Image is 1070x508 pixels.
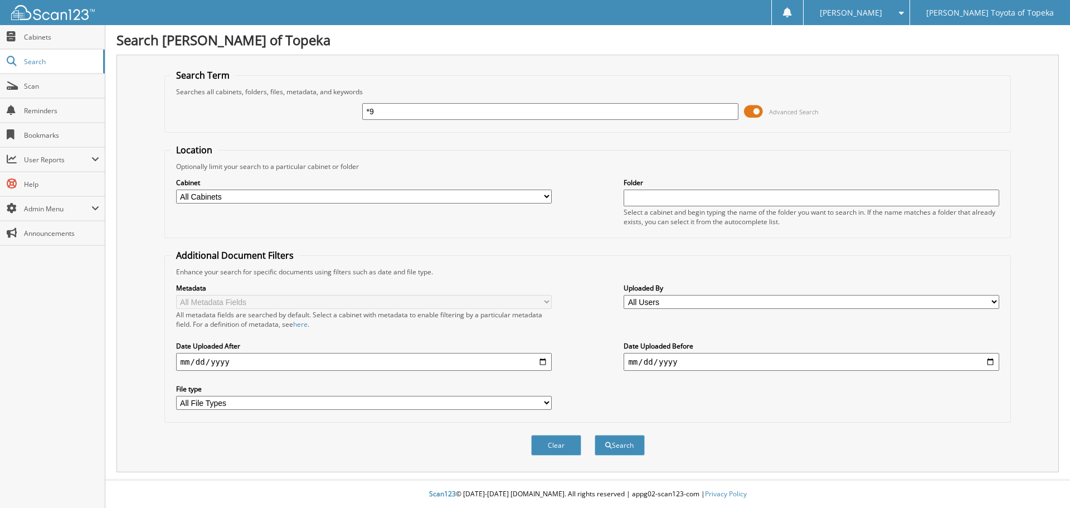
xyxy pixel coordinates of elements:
span: Search [24,57,98,66]
span: Reminders [24,106,99,115]
label: Metadata [176,283,552,293]
span: Help [24,180,99,189]
button: Clear [531,435,581,456]
span: Scan123 [429,489,456,499]
div: © [DATE]-[DATE] [DOMAIN_NAME]. All rights reserved | appg02-scan123-com | [105,481,1070,508]
span: [PERSON_NAME] Toyota of Topeka [926,9,1054,16]
label: Cabinet [176,178,552,187]
label: Date Uploaded After [176,341,552,351]
div: Select a cabinet and begin typing the name of the folder you want to search in. If the name match... [624,207,999,226]
span: Admin Menu [24,204,91,214]
label: File type [176,384,552,394]
span: Scan [24,81,99,91]
legend: Location [171,144,218,156]
a: here [293,320,308,329]
button: Search [595,435,645,456]
a: Privacy Policy [705,489,747,499]
span: Cabinets [24,32,99,42]
input: end [624,353,999,371]
label: Date Uploaded Before [624,341,999,351]
span: Announcements [24,229,99,238]
img: scan123-logo-white.svg [11,5,95,20]
div: Optionally limit your search to a particular cabinet or folder [171,162,1005,171]
span: Advanced Search [769,108,819,116]
input: start [176,353,552,371]
span: User Reports [24,155,91,165]
h1: Search [PERSON_NAME] of Topeka [116,31,1059,49]
legend: Additional Document Filters [171,249,299,262]
div: Searches all cabinets, folders, files, metadata, and keywords [171,87,1005,96]
label: Folder [624,178,999,187]
div: All metadata fields are searched by default. Select a cabinet with metadata to enable filtering b... [176,310,552,329]
legend: Search Term [171,69,235,81]
div: Enhance your search for specific documents using filters such as date and file type. [171,267,1005,277]
span: [PERSON_NAME] [820,9,882,16]
span: Bookmarks [24,130,99,140]
label: Uploaded By [624,283,999,293]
